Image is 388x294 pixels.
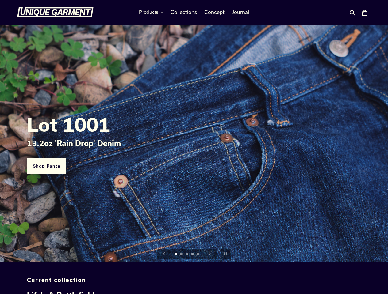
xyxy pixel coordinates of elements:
[180,253,184,256] a: Load slide 2
[171,9,197,15] span: Collections
[27,138,121,147] span: 13.2oz 'Rain Drop' Denim
[27,277,361,284] h4: Current collection
[186,253,189,256] a: Load slide 3
[27,113,361,135] h2: Lot 1001
[201,8,228,17] a: Concept
[232,9,249,15] span: Journal
[167,8,200,17] a: Collections
[229,8,252,17] a: Journal
[139,9,158,15] span: Products
[203,247,217,261] button: Next slide
[17,7,94,17] img: Unique Garment
[136,8,166,17] button: Products
[27,158,66,174] a: Shop Pants
[157,247,171,261] button: Previous slide
[175,253,178,256] a: Load slide 1
[204,9,225,15] span: Concept
[197,253,200,256] a: Load slide 5
[191,253,195,256] a: Load slide 4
